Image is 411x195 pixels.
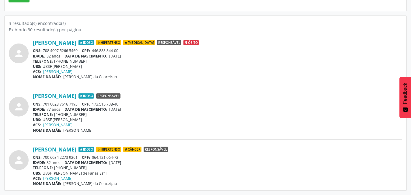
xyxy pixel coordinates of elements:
span: 064.121.064-72 [92,155,118,160]
div: UBSF [PERSON_NAME] [33,117,402,122]
div: 708 4007 5266 5460 [33,48,402,53]
span: 173.515.738-40 [92,102,118,107]
span: [DATE] [109,54,121,59]
span: Câncer [123,147,141,152]
span: CPF: [82,102,90,107]
a: [PERSON_NAME] [43,176,72,181]
span: CPF: [82,155,90,160]
span: DATA DE NASCIMENTO: [64,54,107,59]
span: NOME DA MÃE: [33,74,61,79]
span: Hipertenso [96,40,121,45]
span: Idoso [78,147,94,152]
span: [DATE] [109,160,121,165]
span: Óbito [183,40,199,45]
span: NOME DA MÃE: [33,128,61,133]
span: IDADE: [33,107,45,112]
span: [MEDICAL_DATA] [123,40,155,45]
span: Idoso [78,93,94,99]
span: ACS: [33,176,41,181]
div: 77 anos [33,107,402,112]
a: [PERSON_NAME] [33,39,76,46]
div: 82 anos [33,160,402,165]
span: UBS: [33,64,41,69]
div: [PHONE_NUMBER] [33,59,402,64]
i: person [13,48,24,59]
span: Idoso [78,40,94,45]
a: [PERSON_NAME] [43,122,72,127]
span: DATA DE NASCIMENTO: [64,160,107,165]
span: ACS: [33,69,41,74]
span: Hipertenso [96,147,121,152]
span: IDADE: [33,54,45,59]
span: Responsável [96,93,120,99]
span: [PERSON_NAME] da Conceicao [63,74,117,79]
span: NOME DA MÃE: [33,181,61,186]
i: person [13,155,24,165]
span: UBS: [33,117,41,122]
div: Exibindo 30 resultado(s) por página [9,26,402,33]
span: CNS: [33,48,42,53]
div: UBSF [PERSON_NAME] de Farias Esf I [33,171,402,176]
div: 700 6034 2273 9261 [33,155,402,160]
button: Feedback - Mostrar pesquisa [399,77,411,118]
span: TELEFONE: [33,59,53,64]
span: ACS: [33,122,41,127]
span: CPF: [82,48,90,53]
div: 3 resultado(s) encontrado(s) [9,20,402,26]
span: [PERSON_NAME] [63,128,92,133]
div: [PHONE_NUMBER] [33,112,402,117]
span: Responsável [157,40,181,45]
div: [PHONE_NUMBER] [33,165,402,170]
span: UBS: [33,171,41,176]
span: CNS: [33,155,42,160]
div: 701 0028 7616 7193 [33,102,402,107]
span: [PERSON_NAME] da Conceiçao [63,181,117,186]
span: TELEFONE: [33,112,53,117]
span: TELEFONE: [33,165,53,170]
span: CNS: [33,102,42,107]
div: 82 anos [33,54,402,59]
div: UBSF [PERSON_NAME] [33,64,402,69]
span: IDADE: [33,160,45,165]
i: person [13,101,24,112]
span: 446.883.344-00 [92,48,118,53]
span: Feedback [402,83,408,104]
a: [PERSON_NAME] [33,92,76,99]
span: DATA DE NASCIMENTO: [64,107,107,112]
span: Responsável [144,147,168,152]
a: [PERSON_NAME] [43,69,72,74]
span: [DATE] [109,107,121,112]
a: [PERSON_NAME] [33,146,76,153]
